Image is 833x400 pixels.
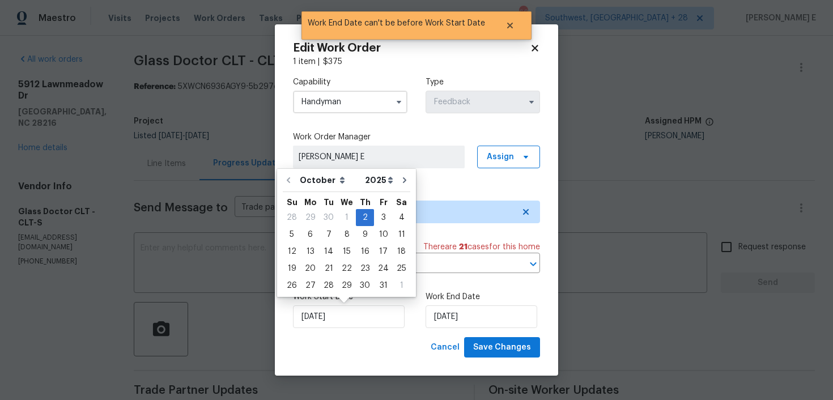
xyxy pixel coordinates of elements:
select: Month [297,172,362,189]
input: Select... [426,91,540,113]
div: 26 [283,278,301,293]
button: Go to next month [396,169,413,192]
input: Select... [293,91,407,113]
div: 30 [356,278,374,293]
div: 8 [338,227,356,242]
button: Open [525,256,541,272]
div: 29 [338,278,356,293]
div: Sat Oct 18 2025 [393,243,410,260]
div: 20 [301,261,320,276]
div: 7 [320,227,338,242]
div: Wed Oct 22 2025 [338,260,356,277]
div: 1 item | [293,56,540,67]
button: Show options [392,95,406,109]
div: Thu Oct 02 2025 [356,209,374,226]
div: 28 [283,210,301,225]
div: 6 [301,227,320,242]
span: Cancel [431,341,460,355]
div: Thu Oct 16 2025 [356,243,374,260]
abbr: Saturday [396,198,407,206]
label: Work Order Manager [293,131,540,143]
div: 5 [283,227,301,242]
div: Sun Sep 28 2025 [283,209,301,226]
span: Save Changes [473,341,531,355]
button: Save Changes [464,337,540,358]
div: 9 [356,227,374,242]
div: 25 [393,261,410,276]
div: Mon Oct 13 2025 [301,243,320,260]
span: There are case s for this home [423,241,540,253]
div: 4 [393,210,410,225]
div: Wed Oct 01 2025 [338,209,356,226]
div: Thu Oct 09 2025 [356,226,374,243]
button: Cancel [426,337,464,358]
label: Type [426,76,540,88]
div: Sun Oct 12 2025 [283,243,301,260]
div: Fri Oct 10 2025 [374,226,393,243]
div: 2 [356,210,374,225]
div: Sat Oct 11 2025 [393,226,410,243]
div: 21 [320,261,338,276]
div: 1 [338,210,356,225]
div: Tue Sep 30 2025 [320,209,338,226]
h2: Edit Work Order [293,42,530,54]
div: 27 [301,278,320,293]
abbr: Friday [380,198,388,206]
div: 13 [301,244,320,259]
div: Sat Nov 01 2025 [393,277,410,294]
label: Trade Partner [293,186,540,198]
span: Assign [487,151,514,163]
button: Go to previous month [280,169,297,192]
div: Mon Oct 27 2025 [301,277,320,294]
div: 18 [393,244,410,259]
span: $ 375 [323,58,342,66]
div: 16 [356,244,374,259]
input: M/D/YYYY [426,305,537,328]
div: Mon Sep 29 2025 [301,209,320,226]
div: Tue Oct 28 2025 [320,277,338,294]
abbr: Tuesday [324,198,334,206]
div: Tue Oct 14 2025 [320,243,338,260]
div: Sun Oct 26 2025 [283,277,301,294]
select: Year [362,172,396,189]
div: 31 [374,278,393,293]
div: Wed Oct 08 2025 [338,226,356,243]
div: Wed Oct 15 2025 [338,243,356,260]
div: Tue Oct 07 2025 [320,226,338,243]
div: Fri Oct 24 2025 [374,260,393,277]
div: 24 [374,261,393,276]
div: Thu Oct 30 2025 [356,277,374,294]
div: Tue Oct 21 2025 [320,260,338,277]
label: Capability [293,76,407,88]
div: 10 [374,227,393,242]
div: Wed Oct 29 2025 [338,277,356,294]
div: 12 [283,244,301,259]
div: 1 [393,278,410,293]
div: Mon Oct 20 2025 [301,260,320,277]
div: Fri Oct 03 2025 [374,209,393,226]
div: 22 [338,261,356,276]
div: Mon Oct 06 2025 [301,226,320,243]
div: Fri Oct 31 2025 [374,277,393,294]
div: Sat Oct 25 2025 [393,260,410,277]
div: Thu Oct 23 2025 [356,260,374,277]
abbr: Wednesday [341,198,353,206]
abbr: Thursday [360,198,371,206]
div: Sun Oct 05 2025 [283,226,301,243]
div: 30 [320,210,338,225]
div: 29 [301,210,320,225]
abbr: Sunday [287,198,297,206]
div: 23 [356,261,374,276]
span: 21 [459,243,467,251]
span: Work End Date can't be before Work Start Date [301,11,491,35]
abbr: Monday [304,198,317,206]
button: Show options [525,95,538,109]
div: 15 [338,244,356,259]
div: Sun Oct 19 2025 [283,260,301,277]
span: [PERSON_NAME] E [299,151,459,163]
div: 17 [374,244,393,259]
label: Work End Date [426,291,540,303]
div: 3 [374,210,393,225]
div: 19 [283,261,301,276]
div: 14 [320,244,338,259]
